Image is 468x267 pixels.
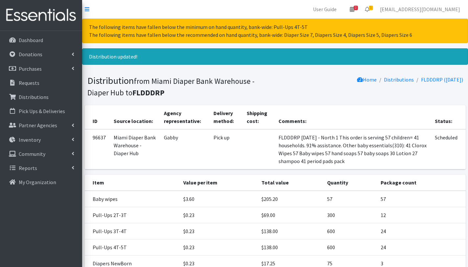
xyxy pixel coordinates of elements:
[369,6,373,10] span: 1
[431,129,465,169] td: Scheduled
[85,239,180,255] td: Pull-Ups 4T-5T
[275,129,431,169] td: FLDDDRP [DATE] - North 1 This order is serving 57 children= 41 households. 91% assistance. Other ...
[360,3,375,16] a: 1
[160,129,210,169] td: Gabby
[19,65,42,72] p: Purchases
[275,105,431,129] th: Comments:
[3,76,79,89] a: Requests
[357,76,377,83] a: Home
[19,165,37,171] p: Reports
[257,223,323,239] td: $138.00
[179,239,257,255] td: $0.23
[421,76,463,83] a: FLDDDRP ([DATE])
[323,239,377,255] td: 600
[3,176,79,189] a: My Organization
[345,3,360,16] a: 2
[19,108,65,114] p: Pick Ups & Deliveries
[85,105,110,129] th: ID
[19,80,39,86] p: Requests
[243,105,275,129] th: Shipping cost:
[323,175,377,191] th: Quantity
[85,175,180,191] th: Item
[132,88,165,97] b: FLDDDRP
[257,207,323,223] td: $69.00
[19,94,49,100] p: Distributions
[82,19,468,43] div: The following items have fallen below the minimum on hand quantity, bank-wide: Pull-Ups 4T-5T The...
[377,175,465,191] th: Package count
[19,122,57,129] p: Partner Agencies
[375,3,465,16] a: [EMAIL_ADDRESS][DOMAIN_NAME]
[85,129,110,169] td: 96637
[19,51,42,58] p: Donations
[179,191,257,207] td: $3.60
[257,191,323,207] td: $205.20
[19,37,43,43] p: Dashboard
[19,136,41,143] p: Inventory
[110,105,160,129] th: Source location:
[323,207,377,223] td: 300
[179,175,257,191] th: Value per item
[377,191,465,207] td: 57
[19,151,45,157] p: Community
[431,105,465,129] th: Status:
[377,223,465,239] td: 24
[3,105,79,118] a: Pick Ups & Deliveries
[3,119,79,132] a: Partner Agencies
[3,48,79,61] a: Donations
[3,4,79,26] img: HumanEssentials
[384,76,414,83] a: Distributions
[323,191,377,207] td: 57
[19,179,56,185] p: My Organization
[85,191,180,207] td: Baby wipes
[179,223,257,239] td: $0.23
[3,133,79,146] a: Inventory
[354,6,358,10] span: 2
[85,207,180,223] td: Pull-Ups 2T-3T
[3,147,79,160] a: Community
[210,129,243,169] td: Pick up
[308,3,342,16] a: User Guide
[85,223,180,239] td: Pull-Ups 3T-4T
[377,207,465,223] td: 12
[3,34,79,47] a: Dashboard
[257,175,323,191] th: Total value
[160,105,210,129] th: Agency representative:
[3,161,79,175] a: Reports
[3,62,79,75] a: Purchases
[257,239,323,255] td: $138.00
[3,90,79,104] a: Distributions
[87,75,273,98] h1: Distribution
[210,105,243,129] th: Delivery method:
[179,207,257,223] td: $0.23
[82,48,468,65] div: Distribution updated!
[110,129,160,169] td: Miami Diaper Bank Warehouse - Diaper Hub
[377,239,465,255] td: 24
[87,76,255,97] small: from Miami Diaper Bank Warehouse - Diaper Hub to
[323,223,377,239] td: 600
